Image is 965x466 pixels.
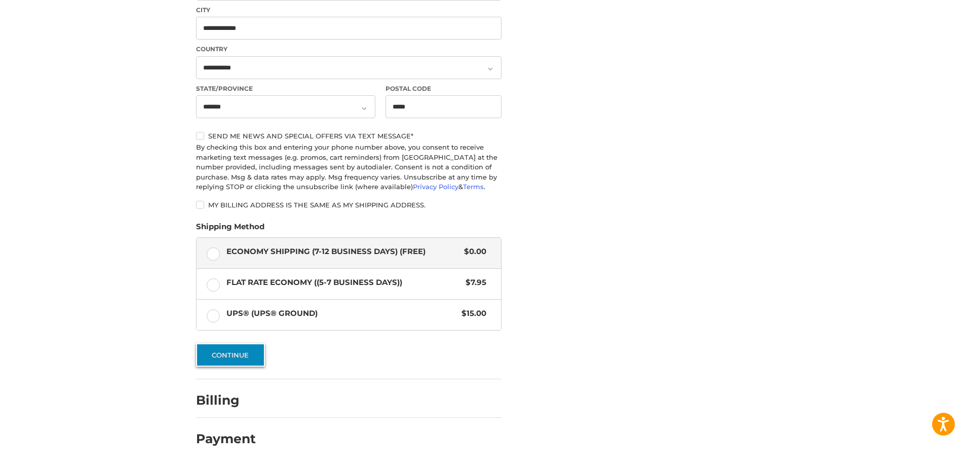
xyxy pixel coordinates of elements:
div: By checking this box and entering your phone number above, you consent to receive marketing text ... [196,142,501,192]
span: Flat Rate Economy ((5-7 Business Days)) [226,277,461,289]
legend: Shipping Method [196,221,264,237]
label: My billing address is the same as my shipping address. [196,201,501,209]
a: Privacy Policy [413,183,458,191]
label: City [196,6,501,15]
span: $0.00 [459,246,486,258]
span: $7.95 [460,277,486,289]
span: UPS® (UPS® Ground) [226,308,457,319]
span: Economy Shipping (7-12 Business Days) (Free) [226,246,459,258]
button: Continue [196,343,265,367]
label: Send me news and special offers via text message* [196,132,501,140]
a: Terms [463,183,484,191]
label: Country [196,45,501,54]
label: State/Province [196,84,375,93]
label: Postal Code [385,84,502,93]
iframe: Google Customer Reviews [881,439,965,466]
h2: Payment [196,431,256,447]
h2: Billing [196,392,255,408]
span: $15.00 [456,308,486,319]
